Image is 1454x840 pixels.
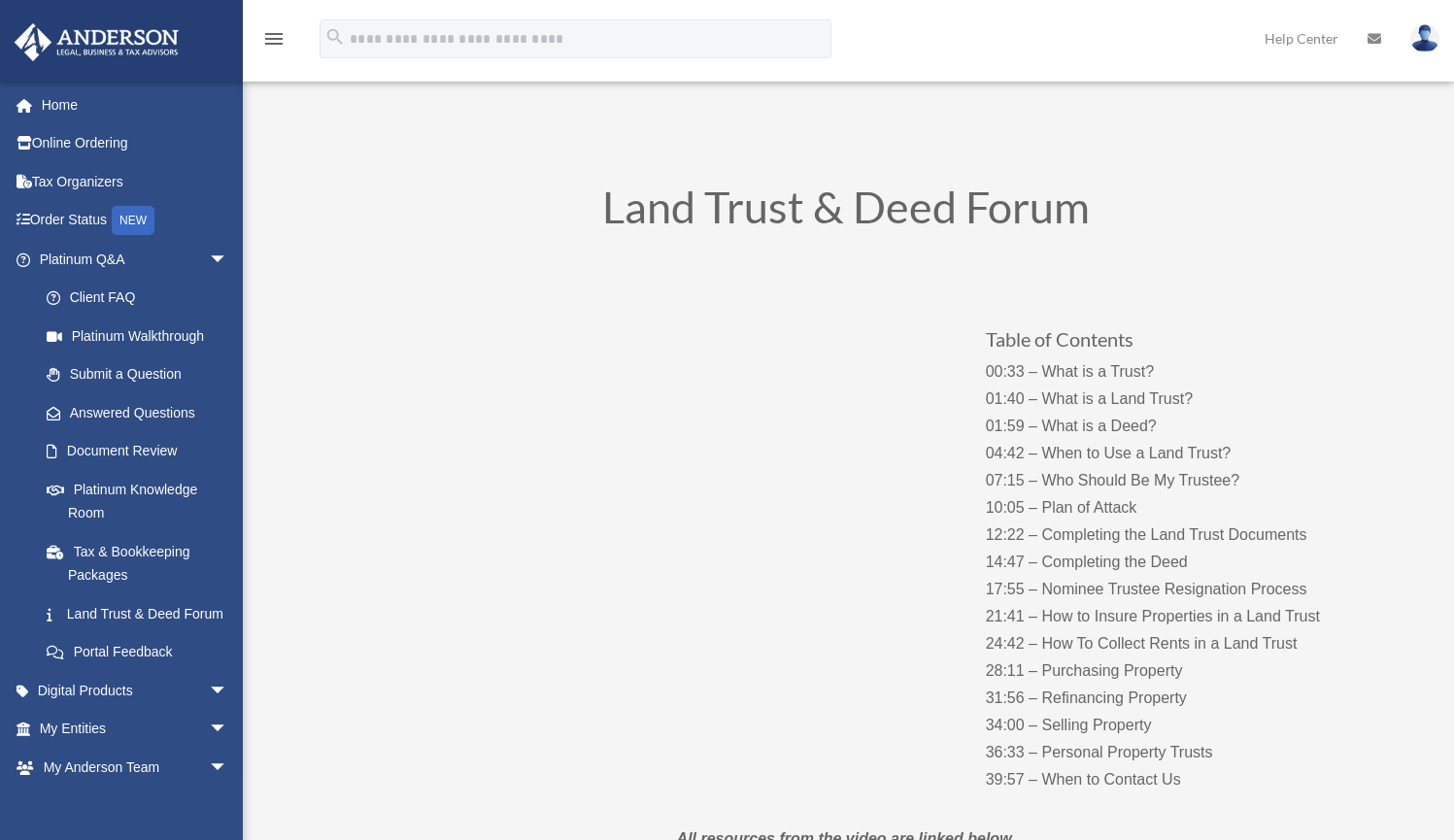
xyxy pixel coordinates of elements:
[14,85,257,124] a: Home
[209,710,248,750] span: arrow_drop_down
[14,124,257,163] a: Online Ordering
[14,240,257,279] a: Platinum Q&Aarrow_drop_down
[1410,24,1439,52] img: User Pic
[986,329,1369,358] h3: Table of Contents
[27,317,257,355] a: Platinum Walkthrough
[27,594,248,633] a: Land Trust & Deed Forum
[27,633,257,672] a: Portal Feedback
[209,671,248,711] span: arrow_drop_down
[27,470,257,532] a: Platinum Knowledge Room
[27,393,257,432] a: Answered Questions
[27,355,257,394] a: Submit a Question
[27,432,257,471] a: Document Review
[14,710,257,749] a: My Entitiesarrow_drop_down
[262,34,286,50] a: menu
[27,279,257,318] a: Client FAQ
[209,748,248,788] span: arrow_drop_down
[14,201,257,241] a: Order StatusNEW
[986,358,1369,793] p: 00:33 – What is a Trust? 01:40 – What is a Land Trust? 01:59 – What is a Deed? 04:42 – When to Us...
[209,240,248,280] span: arrow_drop_down
[321,185,1370,239] h1: Land Trust & Deed Forum
[262,27,286,50] i: menu
[14,162,257,201] a: Tax Organizers
[324,26,346,48] i: search
[14,748,257,787] a: My Anderson Teamarrow_drop_down
[112,206,154,235] div: NEW
[27,532,257,594] a: Tax & Bookkeeping Packages
[14,671,257,710] a: Digital Productsarrow_drop_down
[9,23,185,61] img: Anderson Advisors Platinum Portal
